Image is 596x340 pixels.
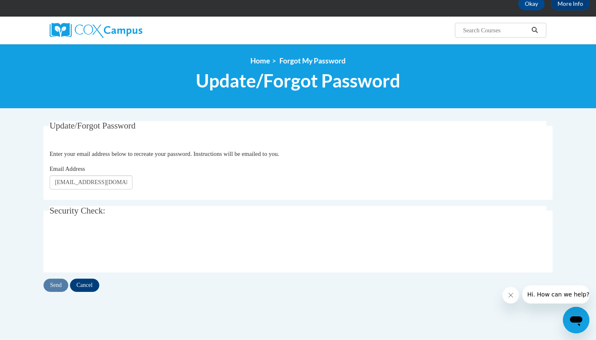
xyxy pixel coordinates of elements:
[70,279,99,292] input: Cancel
[502,287,519,304] iframe: Close message
[279,56,346,65] span: Forgot My Password
[522,285,589,304] iframe: Message from company
[50,206,106,216] span: Security Check:
[50,165,85,172] span: Email Address
[50,175,132,189] input: Email
[563,307,589,333] iframe: Button to launch messaging window
[50,151,279,157] span: Enter your email address below to recreate your password. Instructions will be emailed to you.
[50,230,175,262] iframe: reCAPTCHA
[529,25,541,35] button: Search
[50,121,136,131] span: Update/Forgot Password
[50,23,142,38] img: Cox Campus
[50,23,207,38] a: Cox Campus
[250,56,270,65] a: Home
[462,25,529,35] input: Search Courses
[196,70,400,92] span: Update/Forgot Password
